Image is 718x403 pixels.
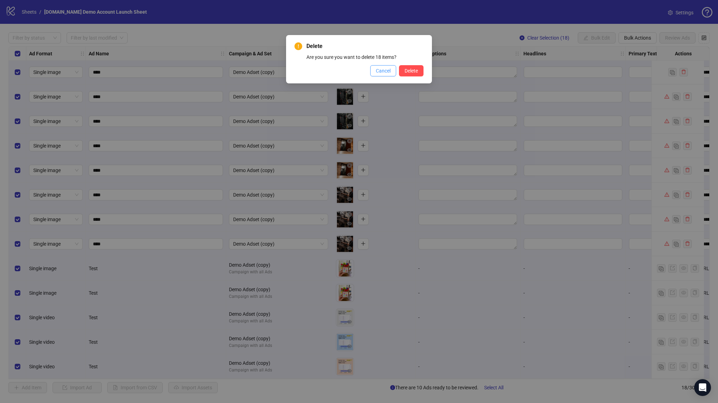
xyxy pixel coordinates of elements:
span: Cancel [376,68,391,74]
span: Delete [306,42,424,50]
button: Cancel [370,65,396,76]
div: Open Intercom Messenger [694,379,711,396]
span: Delete [405,68,418,74]
div: Are you sure you want to delete 18 items? [306,53,424,61]
span: exclamation-circle [294,42,302,50]
button: Delete [399,65,424,76]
